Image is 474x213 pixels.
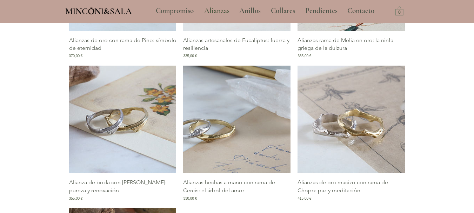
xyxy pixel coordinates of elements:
[298,179,405,194] p: Alianzas de oro macizo con rama de Chopo: paz y meditación
[398,10,401,15] text: 0
[69,179,176,194] p: Alianza de boda con [PERSON_NAME]: pureza y renovación
[183,179,291,201] a: Alianzas hechas a mano con rama de Cercis: el árbol del amor330,00 €
[298,66,405,201] div: Galería de Alianzas de oro macizo con rama de Chopo: paz y meditación
[395,6,403,15] a: Carrito con 0 ítems
[201,2,233,20] p: Alianzas
[267,2,299,20] p: Collares
[344,2,378,20] p: Contacto
[300,2,342,20] a: Pendientes
[183,196,197,201] span: 330,00 €
[69,53,83,59] span: 370,00 €
[69,36,176,52] p: Alianzas de oro con rama de Pino: símbolo de eternidad
[183,36,291,59] a: Alianzas artesanales de Eucaliptus: fuerza y resiliencia335,00 €
[69,179,176,201] a: Alianza de boda con [PERSON_NAME]: pureza y renovación355,00 €
[183,53,197,59] span: 335,00 €
[65,6,132,16] span: MINCONI&SALA
[137,2,394,20] nav: Sitio
[151,2,199,20] a: Compromiso
[183,66,291,201] div: Galería de Alianzas hechas a mano con rama de Cercis: el árbol del amor
[298,66,405,173] a: Alianzas de oro artesanales Barcelona
[183,179,291,194] p: Alianzas hechas a mano con rama de Cercis: el árbol del amor
[302,2,341,20] p: Pendientes
[199,2,234,20] a: Alianzas
[69,196,83,201] span: 355,00 €
[183,36,291,52] p: Alianzas artesanales de Eucaliptus: fuerza y resiliencia
[266,2,300,20] a: Collares
[234,2,266,20] a: Anillos
[236,2,264,20] p: Anillos
[69,66,176,201] div: Galería de Alianza de boda con rama de Naranjo: pureza y renovación
[183,66,291,173] img: Alianzas hechas a mano Barcelona
[342,2,380,20] a: Contacto
[152,2,197,20] p: Compromiso
[298,36,405,52] p: Alianzas rama de Melia en oro: la ninfa griega de la dulzura
[298,53,311,59] span: 335,00 €
[298,179,405,201] a: Alianzas de oro macizo con rama de Chopo: paz y meditación415,00 €
[65,5,132,16] a: MINCONI&SALA
[298,36,405,59] a: Alianzas rama de Melia en oro: la ninfa griega de la dulzura335,00 €
[88,7,94,14] img: Minconi Sala
[69,36,176,59] a: Alianzas de oro con rama de Pino: símbolo de eternidad370,00 €
[298,196,311,201] span: 415,00 €
[69,66,176,173] a: Alianzas de oro únicas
